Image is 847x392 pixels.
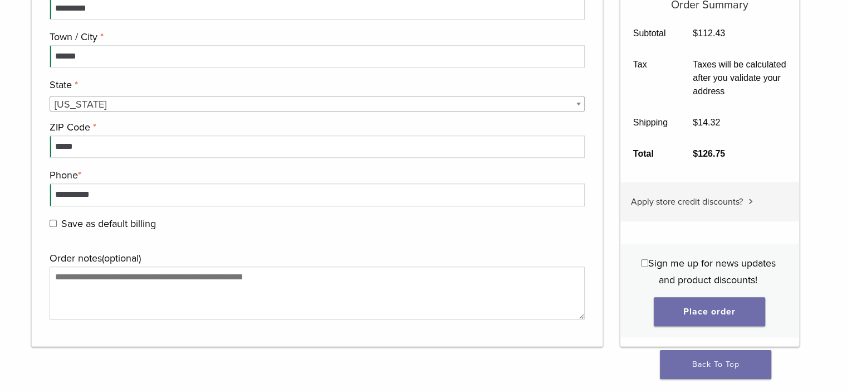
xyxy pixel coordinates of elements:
[693,28,698,38] span: $
[50,119,582,135] label: ZIP Code
[620,107,680,138] th: Shipping
[693,149,725,158] bdi: 126.75
[660,350,771,379] a: Back To Top
[50,220,57,227] input: Save as default billing
[50,28,582,45] label: Town / City
[693,28,725,38] bdi: 112.43
[693,149,698,158] span: $
[50,167,582,183] label: Phone
[693,118,720,127] bdi: 14.32
[748,199,753,204] img: caret.svg
[654,297,765,326] button: Place order
[102,252,141,264] span: (optional)
[50,215,582,232] label: Save as default billing
[648,257,776,286] span: Sign me up for news updates and product discounts!
[641,259,648,267] input: Sign me up for news updates and product discounts!
[680,49,799,107] td: Taxes will be calculated after you validate your address
[50,76,582,93] label: State
[620,138,680,170] th: Total
[50,96,585,112] span: State
[693,118,698,127] span: $
[50,96,585,112] span: Colorado
[631,196,743,207] span: Apply store credit discounts?
[50,250,582,267] label: Order notes
[620,18,680,49] th: Subtotal
[620,49,680,107] th: Tax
